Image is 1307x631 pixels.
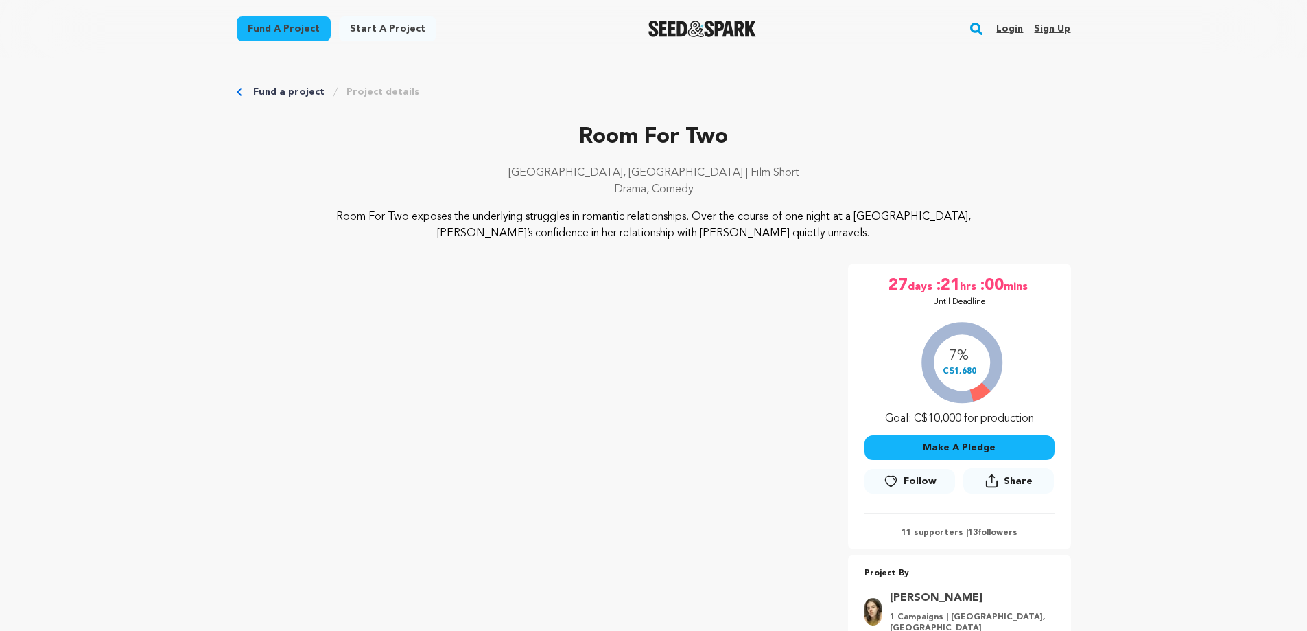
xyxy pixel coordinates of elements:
span: mins [1004,275,1031,297]
a: Start a project [339,16,436,41]
button: Share [963,468,1054,494]
p: Drama, Comedy [237,181,1071,198]
img: Seed&Spark Logo Dark Mode [648,21,756,37]
span: 13 [968,529,978,537]
a: Goto Lisa Saban profile [890,590,1046,606]
p: [GEOGRAPHIC_DATA], [GEOGRAPHIC_DATA] | Film Short [237,165,1071,181]
p: Room For Two exposes the underlying struggles in romantic relationships. Over the course of one n... [320,209,987,242]
a: Follow [864,469,955,494]
span: Share [963,468,1054,499]
p: Until Deadline [933,297,986,308]
button: Make A Pledge [864,435,1055,460]
a: Sign up [1034,18,1070,40]
p: 11 supporters | followers [864,527,1055,538]
span: Share [1004,474,1033,488]
a: Seed&Spark Homepage [648,21,756,37]
div: Breadcrumb [237,85,1071,99]
p: Project By [864,566,1055,582]
p: Room For Two [237,121,1071,154]
span: :00 [979,275,1004,297]
a: Project details [346,85,419,99]
span: Follow [904,474,937,488]
span: days [908,275,935,297]
span: hrs [960,275,979,297]
a: Fund a project [253,85,325,99]
span: 27 [888,275,908,297]
span: :21 [935,275,960,297]
a: Login [996,18,1023,40]
img: 7810ef723e6f84fb.jpg [864,598,882,626]
a: Fund a project [237,16,331,41]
